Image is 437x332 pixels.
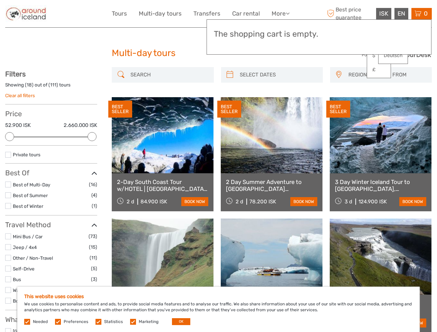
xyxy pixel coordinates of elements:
a: Tours [112,9,127,19]
a: Car rental [232,9,260,19]
a: $ [367,49,391,62]
button: REGION / STARTS FROM [345,69,428,81]
a: book now [290,197,317,206]
h3: Best Of [5,169,97,177]
a: Other / Non-Travel [13,255,53,261]
div: BEST SELLER [108,101,132,118]
img: PurchaseViaTourDesk.png [362,50,432,59]
a: 2 Day Summer Adventure to [GEOGRAPHIC_DATA] [GEOGRAPHIC_DATA], Glacier Hiking, [GEOGRAPHIC_DATA],... [226,178,317,193]
h3: Price [5,110,97,118]
a: Transfers [193,9,220,19]
a: book now [399,197,426,206]
a: 3 Day Winter Iceland Tour to [GEOGRAPHIC_DATA], [GEOGRAPHIC_DATA], [GEOGRAPHIC_DATA] and [GEOGRAP... [335,178,426,193]
p: We're away right now. Please check back later! [10,12,78,18]
strong: Filters [5,70,26,78]
span: 0 [423,10,429,17]
input: SELECT DATES [237,69,319,81]
a: 2-Day South Coast Tour w/HOTEL | [GEOGRAPHIC_DATA], [GEOGRAPHIC_DATA], [GEOGRAPHIC_DATA] & Waterf... [117,178,208,193]
a: Bus [13,277,21,282]
h3: The shopping cart is empty. [214,29,424,39]
div: 84.900 ISK [140,199,167,205]
img: Around Iceland [5,5,47,22]
span: (16) [89,181,97,188]
div: 124.900 ISK [358,199,387,205]
label: 111 [50,82,56,88]
span: (3) [91,275,97,283]
div: BEST SELLER [326,101,350,118]
button: Open LiveChat chat widget [80,11,88,19]
div: BEST SELLER [217,101,241,118]
input: SEARCH [128,69,210,81]
a: Walking [13,287,29,293]
a: Multi-day tours [139,9,182,19]
a: Boat [13,298,23,304]
a: Mini Bus / Car [13,234,43,239]
h5: This website uses cookies [24,294,413,299]
label: Preferences [64,319,88,325]
span: ISK [379,10,388,17]
span: (5) [91,265,97,273]
span: (11) [90,254,97,262]
label: Marketing [139,319,158,325]
span: 2 d [127,199,134,205]
h1: Multi-day tours [112,48,325,59]
label: 52.900 ISK [5,122,31,129]
div: 78.200 ISK [249,199,276,205]
label: Statistics [104,319,123,325]
label: 18 [27,82,32,88]
a: Jeep / 4x4 [13,245,37,250]
label: 2.660.000 ISK [64,122,97,129]
a: Best of Summer [13,193,48,198]
a: Clear all filters [5,93,35,98]
h3: Travel Method [5,221,97,229]
a: book now [181,197,208,206]
span: (2) [91,286,97,294]
a: Private tours [13,152,40,157]
div: We use cookies to personalise content and ads, to provide social media features and to analyse ou... [17,287,420,332]
span: (1) [92,202,97,210]
span: 2 d [236,199,243,205]
span: (4) [91,191,97,199]
h3: What do you want to see? [5,315,97,324]
div: EN [394,8,408,19]
div: Showing ( ) out of ( ) tours [5,82,97,92]
span: 3 d [345,199,352,205]
a: Best of Winter [13,203,43,209]
button: OK [172,318,190,325]
a: £ [367,64,391,76]
label: Needed [33,319,48,325]
span: Best price guarantee [325,6,374,21]
a: Self-Drive [13,266,35,271]
span: (15) [89,243,97,251]
span: (73) [89,232,97,240]
a: Best of Multi-Day [13,182,50,187]
a: Deutsch [379,49,408,62]
a: More [272,9,290,19]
